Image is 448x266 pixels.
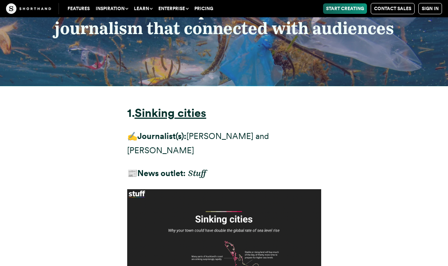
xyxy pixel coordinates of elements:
[135,106,206,120] a: Sinking cities
[6,3,51,14] img: The Craft
[127,106,135,120] strong: 1.
[371,3,415,14] a: Contact Sales
[155,3,191,14] button: Enterprise
[65,3,93,14] a: Features
[191,3,216,14] a: Pricing
[137,131,186,141] strong: Journalist(s):
[137,168,186,178] strong: News outlet:
[131,3,155,14] button: Learn
[54,18,394,38] strong: journalism that connected with audiences
[188,168,206,178] em: Stuff
[93,3,131,14] button: Inspiration
[127,129,321,157] p: ✍️ [PERSON_NAME] and [PERSON_NAME]
[323,3,367,14] a: Start Creating
[418,3,442,14] a: Sign in
[127,166,321,180] p: 📰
